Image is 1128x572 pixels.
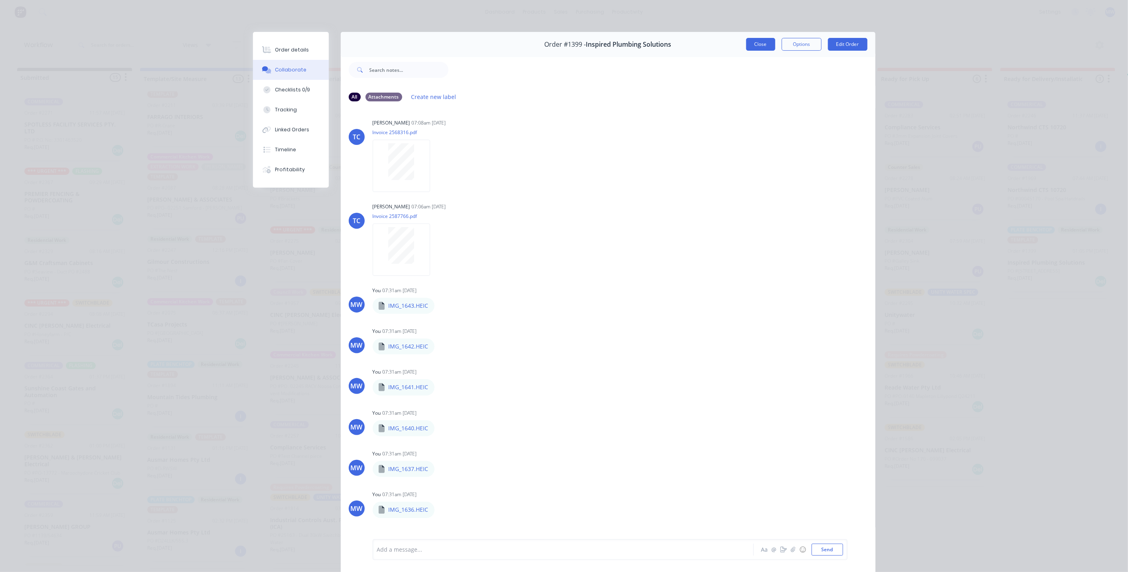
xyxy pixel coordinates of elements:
[275,86,310,93] div: Checklists 0/9
[383,328,417,335] div: 07:31am [DATE]
[365,93,402,101] div: Attachments
[373,213,438,220] p: Invoice 2587766.pdf
[798,545,808,554] button: ☺
[275,66,306,73] div: Collaborate
[351,340,363,350] div: MW
[389,506,429,514] p: IMG_1636.HEIC
[407,91,460,102] button: Create new label
[275,166,305,173] div: Profitability
[412,203,446,210] div: 07:06am [DATE]
[351,422,363,432] div: MW
[373,328,381,335] div: You
[586,41,672,48] span: Inspired Plumbing Solutions
[353,132,360,142] div: TC
[353,216,360,226] div: TC
[389,342,429,350] p: IMG_1642.HEIC
[351,381,363,391] div: MW
[351,504,363,513] div: MW
[369,62,448,78] input: Search notes...
[389,302,429,310] p: IMG_1643.HEIC
[253,140,329,160] button: Timeline
[760,545,769,554] button: Aa
[349,93,361,101] div: All
[373,203,410,210] div: [PERSON_NAME]
[351,300,363,309] div: MW
[253,40,329,60] button: Order details
[545,41,586,48] span: Order #1399 -
[373,287,381,294] div: You
[253,60,329,80] button: Collaborate
[253,100,329,120] button: Tracking
[389,465,429,473] p: IMG_1637.HEIC
[275,126,309,133] div: Linked Orders
[383,287,417,294] div: 07:31am [DATE]
[769,545,779,554] button: @
[383,410,417,417] div: 07:31am [DATE]
[275,146,296,153] div: Timeline
[412,119,446,127] div: 07:08am [DATE]
[373,129,438,136] p: Invoice 2568316.pdf
[812,544,843,556] button: Send
[253,160,329,180] button: Profitability
[383,491,417,498] div: 07:31am [DATE]
[275,46,309,53] div: Order details
[351,463,363,473] div: MW
[373,410,381,417] div: You
[373,491,381,498] div: You
[373,119,410,127] div: [PERSON_NAME]
[389,383,429,391] p: IMG_1641.HEIC
[383,368,417,376] div: 07:31am [DATE]
[782,38,822,51] button: Options
[275,106,297,113] div: Tracking
[389,424,429,432] p: IMG_1640.HEIC
[828,38,867,51] button: Edit Order
[383,450,417,457] div: 07:31am [DATE]
[373,450,381,457] div: You
[253,80,329,100] button: Checklists 0/9
[746,38,775,51] button: Close
[373,368,381,376] div: You
[253,120,329,140] button: Linked Orders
